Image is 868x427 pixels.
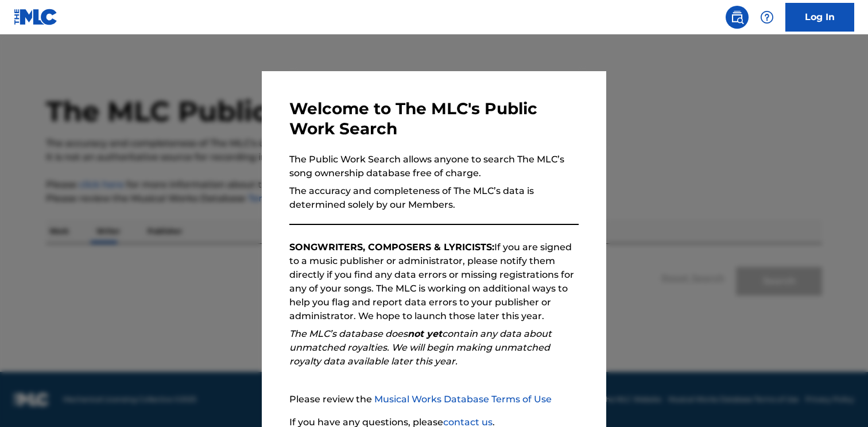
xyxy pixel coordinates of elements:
p: If you are signed to a music publisher or administrator, please notify them directly if you find ... [289,240,579,323]
img: MLC Logo [14,9,58,25]
p: The accuracy and completeness of The MLC’s data is determined solely by our Members. [289,184,579,212]
a: Public Search [726,6,749,29]
strong: not yet [408,328,442,339]
strong: SONGWRITERS, COMPOSERS & LYRICISTS: [289,242,494,253]
p: The Public Work Search allows anyone to search The MLC’s song ownership database free of charge. [289,153,579,180]
img: search [730,10,744,24]
a: Log In [785,3,854,32]
h3: Welcome to The MLC's Public Work Search [289,99,579,139]
div: Help [755,6,778,29]
img: help [760,10,774,24]
p: Please review the [289,393,579,406]
a: Musical Works Database Terms of Use [374,394,552,405]
em: The MLC’s database does contain any data about unmatched royalties. We will begin making unmatche... [289,328,552,367]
